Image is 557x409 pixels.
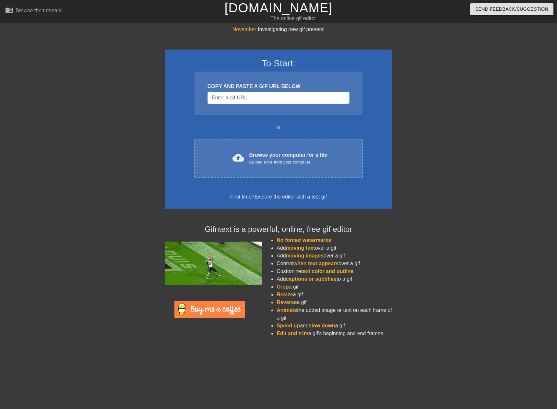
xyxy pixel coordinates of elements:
[189,15,398,22] div: The online gif editor
[475,5,548,13] span: Send Feedback/Suggestion
[173,193,384,201] div: First time?
[255,194,327,199] a: Explore the editor with a test gif
[277,267,392,275] li: Customize
[277,244,392,252] li: Add over a gif
[174,301,245,318] img: Buy Me A Coffee
[277,299,392,306] li: a gif
[165,26,392,33] div: Investigating new gif presets!
[277,237,331,243] span: No forced watermarks
[165,225,392,234] h4: Gifntext is a powerful, online, free gif editor
[173,58,384,69] h3: To Start:
[207,83,350,90] div: COPY AND PASTE A GIF URL BELOW
[232,27,258,32] span: November:
[182,123,375,131] div: or
[165,242,262,285] img: football_small.gif
[232,152,244,164] span: cloud_upload
[301,268,354,274] span: text color and outline
[286,253,324,258] span: moving images
[277,306,392,322] li: the added image or text on each frame of a gif
[249,151,327,165] div: Browse your computer for a file
[309,323,335,328] span: slow down
[277,307,297,313] span: Animate
[277,284,289,290] span: Crop
[286,245,315,251] span: moving text
[277,252,392,260] li: Add over a gif
[293,261,339,266] span: when text appears
[277,260,392,267] li: Control over a gif
[277,275,392,283] li: Add to a gif
[277,331,308,336] span: Edit and trim
[16,8,63,13] div: Browse the tutorials!
[249,159,327,165] div: Upload a file from your computer
[277,300,297,305] span: Reverse
[224,1,332,15] a: [DOMAIN_NAME]
[277,292,293,297] span: Resize
[286,276,337,282] span: captions or subtitles
[207,92,350,104] input: Username
[277,322,392,330] li: and a gif
[277,291,392,299] li: a gif
[470,3,553,15] button: Send Feedback/Suggestion
[5,6,63,16] a: Browse the tutorials!
[277,283,392,291] li: a gif
[277,323,300,328] span: Speed up
[277,330,392,337] li: a gif's beginning and end frames
[5,6,13,14] span: menu_book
